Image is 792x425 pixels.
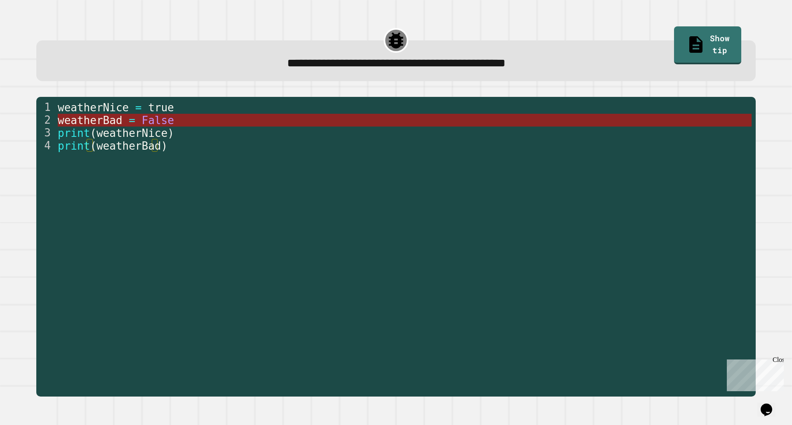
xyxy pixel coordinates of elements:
iframe: chat widget [724,356,784,391]
span: weatherNice [58,101,129,114]
div: 2 [36,114,56,127]
span: true [148,101,174,114]
span: print [58,140,90,152]
span: ) [161,140,167,152]
span: ) [167,127,174,139]
span: weatherBad [58,114,123,127]
div: 3 [36,127,56,139]
div: Chat with us now!Close [3,3,57,52]
span: weatherBad [97,140,161,152]
span: False [141,114,174,127]
span: weatherNice [97,127,167,139]
span: ( [90,140,97,152]
span: print [58,127,90,139]
span: = [135,101,141,114]
a: Show tip [674,26,741,64]
div: 4 [36,139,56,152]
span: = [129,114,135,127]
div: 1 [36,101,56,114]
span: ( [90,127,97,139]
iframe: chat widget [757,392,784,417]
